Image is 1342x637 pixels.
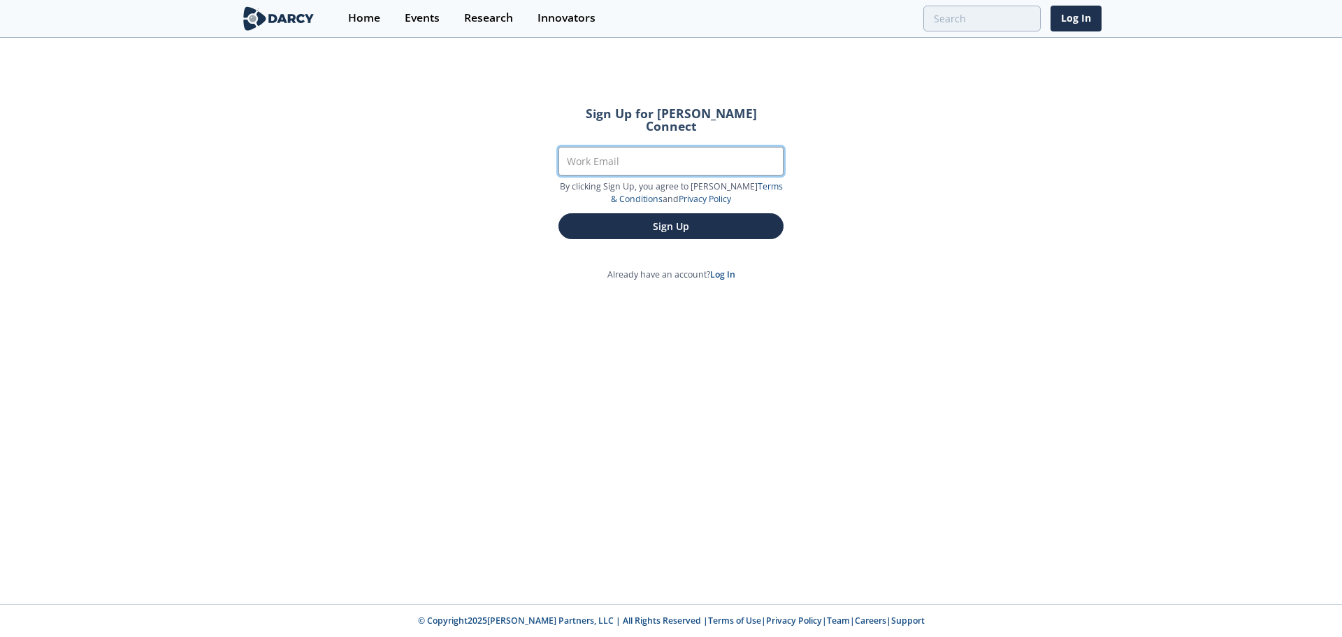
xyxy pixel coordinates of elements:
[827,615,850,627] a: Team
[154,615,1188,627] p: © Copyright 2025 [PERSON_NAME] Partners, LLC | All Rights Reserved | | | | |
[348,13,380,24] div: Home
[766,615,822,627] a: Privacy Policy
[710,269,735,280] a: Log In
[405,13,440,24] div: Events
[539,269,803,281] p: Already have an account?
[891,615,925,627] a: Support
[679,193,731,205] a: Privacy Policy
[537,13,596,24] div: Innovators
[558,108,784,132] h2: Sign Up for [PERSON_NAME] Connect
[558,147,784,176] input: Work Email
[558,213,784,239] button: Sign Up
[1051,6,1102,31] a: Log In
[611,180,783,205] a: Terms & Conditions
[855,615,886,627] a: Careers
[708,615,761,627] a: Terms of Use
[464,13,513,24] div: Research
[923,6,1041,31] input: Advanced Search
[240,6,317,31] img: logo-wide.svg
[558,180,784,206] p: By clicking Sign Up, you agree to [PERSON_NAME] and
